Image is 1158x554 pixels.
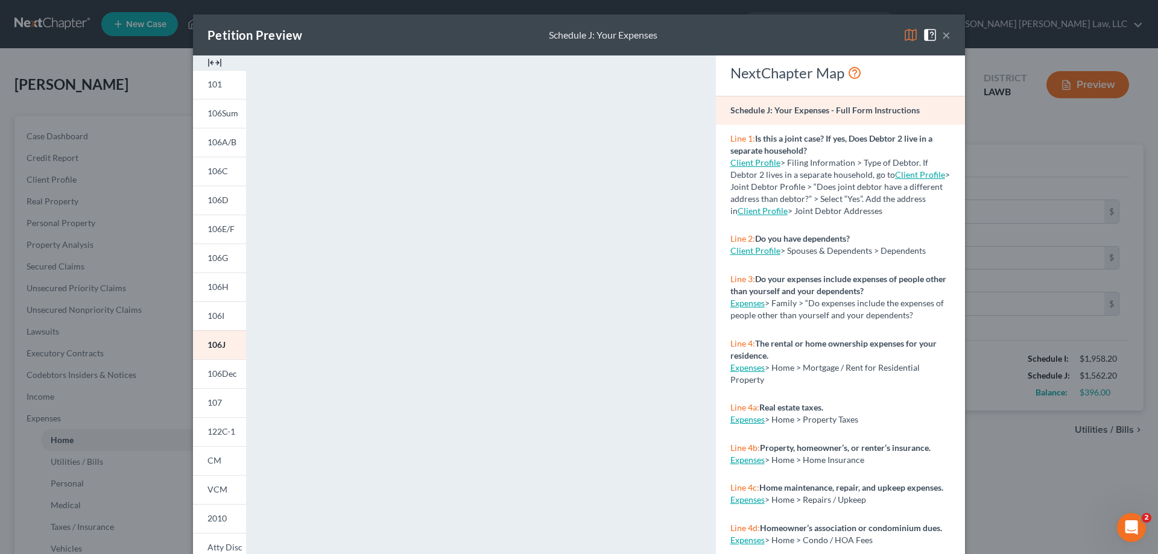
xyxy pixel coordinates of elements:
strong: Do you have dependents? [755,233,850,244]
span: VCM [207,484,227,494]
a: Expenses [730,414,765,424]
span: Line 4d: [730,523,760,533]
span: Line 1: [730,133,755,143]
a: 106I [193,301,246,330]
span: Line 4a: [730,402,759,412]
strong: Do your expenses include expenses of people other than yourself and your dependents? [730,274,946,296]
span: Line 4: [730,338,755,348]
span: 106J [207,339,226,350]
span: 101 [207,79,222,89]
span: 106Sum [207,108,238,118]
a: Expenses [730,455,765,465]
a: Expenses [730,298,765,308]
strong: Real estate taxes. [759,402,823,412]
span: 122C-1 [207,426,235,436]
a: 106E/F [193,215,246,244]
a: Expenses [730,535,765,545]
span: 2010 [207,513,227,523]
span: 2 [1142,513,1151,523]
a: 106C [193,157,246,186]
a: 106G [193,244,246,272]
button: × [942,28,951,42]
span: Atty Disc [207,542,242,552]
a: Expenses [730,362,765,373]
span: > Home > Repairs / Upkeep [765,494,866,505]
span: > Home > Home Insurance [765,455,864,465]
div: Schedule J: Your Expenses [549,28,657,42]
div: Petition Preview [207,27,302,43]
span: > Filing Information > Type of Debtor. If Debtor 2 lives in a separate household, go to [730,157,928,180]
strong: Home maintenance, repair, and upkeep expenses. [759,482,943,493]
span: 106G [207,253,228,263]
a: Client Profile [738,206,788,216]
span: 106D [207,195,229,205]
a: 106H [193,272,246,301]
span: > Home > Property Taxes [765,414,858,424]
a: 106J [193,330,246,359]
img: help-close-5ba153eb36485ed6c1ea00a893f15db1cb9b99d6cae46e1a8edb6c62d00a1a76.svg [923,28,937,42]
span: > Home > Mortgage / Rent for Residential Property [730,362,920,385]
span: Line 4b: [730,442,760,453]
span: 106C [207,166,228,176]
span: Line 4c: [730,482,759,493]
strong: Property, homeowner’s, or renter’s insurance. [760,442,931,453]
span: > Family > “Do expenses include the expenses of people other than yourself and your dependents? [730,298,944,320]
a: Expenses [730,494,765,505]
span: Line 2: [730,233,755,244]
a: 107 [193,388,246,417]
a: 106A/B [193,128,246,157]
a: VCM [193,475,246,504]
a: 106D [193,186,246,215]
span: > Spouses & Dependents > Dependents [780,245,926,256]
a: 106Sum [193,99,246,128]
a: 122C-1 [193,417,246,446]
span: 106A/B [207,137,236,147]
a: Client Profile [895,169,945,180]
span: 106I [207,310,224,321]
a: 101 [193,70,246,99]
span: Line 3: [730,274,755,284]
span: 107 [207,397,222,408]
a: Client Profile [730,157,780,168]
strong: Is this a joint case? If yes, Does Debtor 2 live in a separate household? [730,133,932,156]
span: CM [207,455,221,465]
span: > Joint Debtor Addresses [738,206,882,216]
span: 106Dec [207,368,237,379]
span: > Joint Debtor Profile > “Does joint debtor have a different address than debtor?” > Select “Yes”... [730,169,950,216]
div: NextChapter Map [730,63,951,83]
img: expand-e0f6d898513216a626fdd78e52531dac95497ffd26381d4c15ee2fc46db09dca.svg [207,55,222,70]
span: 106H [207,282,229,292]
span: > Home > Condo / HOA Fees [765,535,873,545]
a: 106Dec [193,359,246,388]
iframe: Intercom live chat [1117,513,1146,542]
strong: Schedule J: Your Expenses - Full Form Instructions [730,105,920,115]
a: 2010 [193,504,246,533]
strong: Homeowner’s association or condominium dues. [760,523,942,533]
span: 106E/F [207,224,235,234]
strong: The rental or home ownership expenses for your residence. [730,338,937,360]
img: map-eea8200ae884c6f1103ae1953ef3d486a96c86aabb227e865a55264e3737af1f.svg [903,28,918,42]
a: Client Profile [730,245,780,256]
a: CM [193,446,246,475]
